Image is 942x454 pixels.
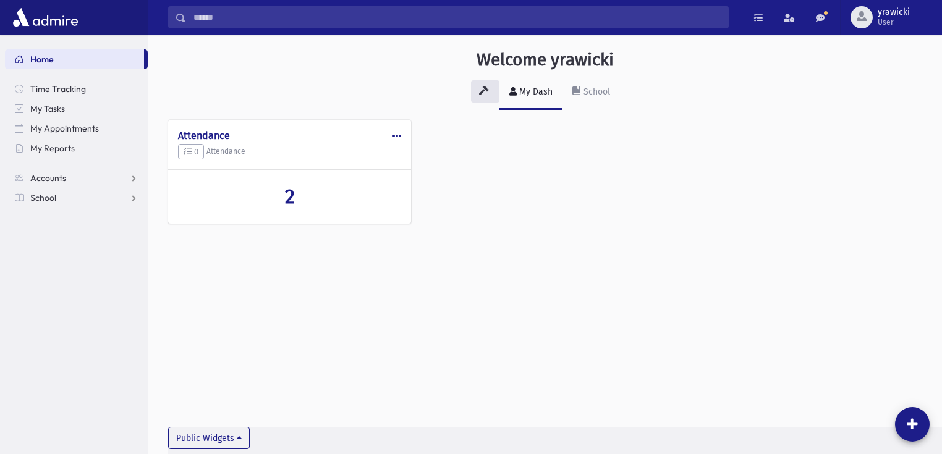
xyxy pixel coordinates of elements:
[30,54,54,65] span: Home
[184,147,198,156] span: 0
[5,168,148,188] a: Accounts
[5,138,148,158] a: My Reports
[499,75,562,110] a: My Dash
[178,144,401,160] h5: Attendance
[168,427,250,449] button: Public Widgets
[30,192,56,203] span: School
[5,119,148,138] a: My Appointments
[5,49,144,69] a: Home
[10,5,81,30] img: AdmirePro
[5,188,148,208] a: School
[178,185,401,208] a: 2
[581,86,610,97] div: School
[878,7,910,17] span: yrawicki
[178,144,204,160] button: 0
[30,123,99,134] span: My Appointments
[5,79,148,99] a: Time Tracking
[285,185,295,208] span: 2
[30,143,75,154] span: My Reports
[477,49,614,70] h3: Welcome yrawicki
[30,83,86,95] span: Time Tracking
[517,86,553,97] div: My Dash
[30,172,66,183] span: Accounts
[186,6,728,28] input: Search
[878,17,910,27] span: User
[30,103,65,114] span: My Tasks
[5,99,148,119] a: My Tasks
[562,75,620,110] a: School
[178,130,401,141] h4: Attendance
